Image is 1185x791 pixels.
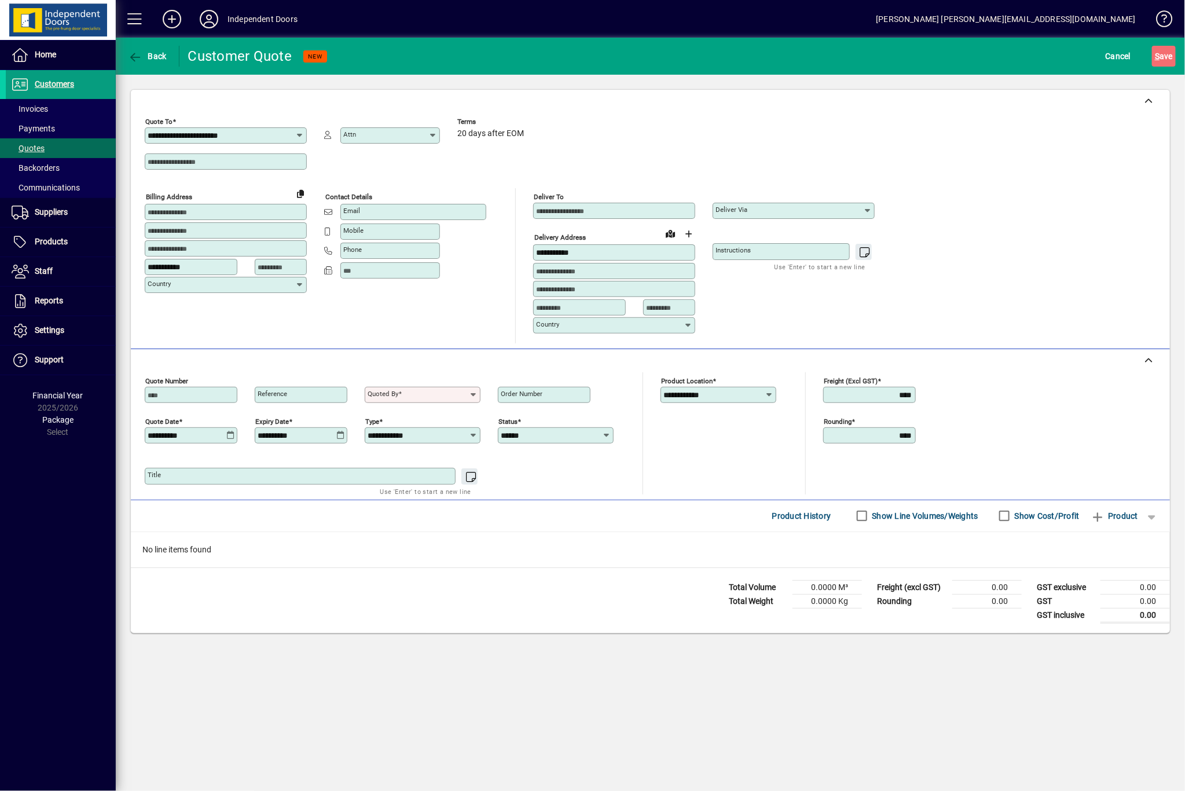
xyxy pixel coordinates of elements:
span: Customers [35,79,74,89]
span: Invoices [12,104,48,113]
td: 0.0000 Kg [793,594,862,608]
td: GST exclusive [1031,580,1100,594]
div: Customer Quote [188,47,292,65]
mat-label: Deliver To [534,193,564,201]
td: Rounding [871,594,952,608]
span: Reports [35,296,63,305]
button: Add [153,9,190,30]
span: Support [35,355,64,364]
app-page-header-button: Back [116,46,179,67]
a: Suppliers [6,198,116,227]
span: Quotes [12,144,45,153]
td: GST inclusive [1031,608,1100,622]
div: [PERSON_NAME] [PERSON_NAME][EMAIL_ADDRESS][DOMAIN_NAME] [876,10,1136,28]
button: Save [1152,46,1176,67]
span: Terms [457,118,527,126]
td: 0.0000 M³ [793,580,862,594]
div: No line items found [131,532,1170,567]
span: Financial Year [33,391,83,400]
div: Independent Doors [228,10,298,28]
mat-label: Reference [258,390,287,398]
td: 0.00 [1100,608,1170,622]
a: Invoices [6,99,116,119]
a: Products [6,228,116,257]
mat-label: Country [148,280,171,288]
mat-label: Instructions [716,246,751,254]
a: View on map [661,224,680,243]
button: Product History [768,506,836,526]
a: Quotes [6,138,116,158]
span: 20 days after EOM [457,129,524,138]
span: Staff [35,266,53,276]
mat-label: Title [148,471,161,479]
mat-label: Quote date [145,417,179,425]
span: Payments [12,124,55,133]
mat-label: Phone [343,246,362,254]
mat-label: Freight (excl GST) [824,376,878,384]
a: Reports [6,287,116,316]
td: 0.00 [952,594,1022,608]
td: Freight (excl GST) [871,580,952,594]
span: Back [128,52,167,61]
span: ave [1155,47,1173,65]
label: Show Cost/Profit [1012,510,1080,522]
mat-label: Order number [501,390,542,398]
a: Staff [6,257,116,286]
button: Choose address [680,225,698,243]
a: Payments [6,119,116,138]
mat-label: Expiry date [255,417,289,425]
a: Communications [6,178,116,197]
mat-label: Mobile [343,226,364,235]
mat-label: Status [498,417,518,425]
span: NEW [308,53,322,60]
span: Settings [35,325,64,335]
td: 0.00 [952,580,1022,594]
mat-label: Email [343,207,360,215]
mat-label: Quote number [145,376,188,384]
mat-label: Quote To [145,118,173,126]
td: GST [1031,594,1100,608]
span: Backorders [12,163,60,173]
mat-label: Type [365,417,379,425]
td: 0.00 [1100,594,1170,608]
mat-hint: Use 'Enter' to start a new line [775,260,865,273]
a: Backorders [6,158,116,178]
span: Product [1091,507,1138,525]
span: Package [42,415,74,424]
span: Communications [12,183,80,192]
td: Total Volume [723,580,793,594]
a: Home [6,41,116,69]
span: Products [35,237,68,246]
label: Show Line Volumes/Weights [870,510,978,522]
mat-label: Deliver via [716,206,747,214]
a: Support [6,346,116,375]
button: Back [125,46,170,67]
span: S [1155,52,1160,61]
mat-label: Rounding [824,417,852,425]
mat-label: Country [536,320,559,328]
mat-label: Attn [343,130,356,138]
td: 0.00 [1100,580,1170,594]
span: Suppliers [35,207,68,217]
button: Copy to Delivery address [291,184,310,203]
a: Knowledge Base [1147,2,1171,40]
mat-hint: Use 'Enter' to start a new line [380,485,471,498]
button: Cancel [1103,46,1134,67]
td: Total Weight [723,594,793,608]
span: Cancel [1106,47,1131,65]
mat-label: Quoted by [368,390,398,398]
span: Home [35,50,56,59]
mat-label: Product location [661,376,713,384]
button: Profile [190,9,228,30]
button: Product [1085,506,1144,526]
span: Product History [772,507,831,525]
a: Settings [6,316,116,345]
